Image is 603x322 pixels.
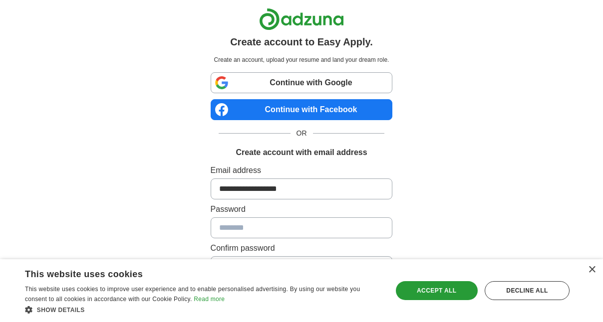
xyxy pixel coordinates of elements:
[230,34,373,49] h1: Create account to Easy Apply.
[291,128,313,139] span: OR
[194,296,225,303] a: Read more, opens a new window
[211,203,393,215] label: Password
[485,281,570,300] div: Decline all
[211,242,393,254] label: Confirm password
[37,307,85,314] span: Show details
[211,72,393,93] a: Continue with Google
[25,265,356,280] div: This website uses cookies
[25,286,360,303] span: This website uses cookies to improve user experience and to enable personalised advertising. By u...
[211,99,393,120] a: Continue with Facebook
[396,281,478,300] div: Accept all
[259,8,344,30] img: Adzuna logo
[213,55,391,64] p: Create an account, upload your resume and land your dream role.
[211,164,393,176] label: Email address
[588,266,596,274] div: Close
[236,147,367,159] h1: Create account with email address
[25,305,381,315] div: Show details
